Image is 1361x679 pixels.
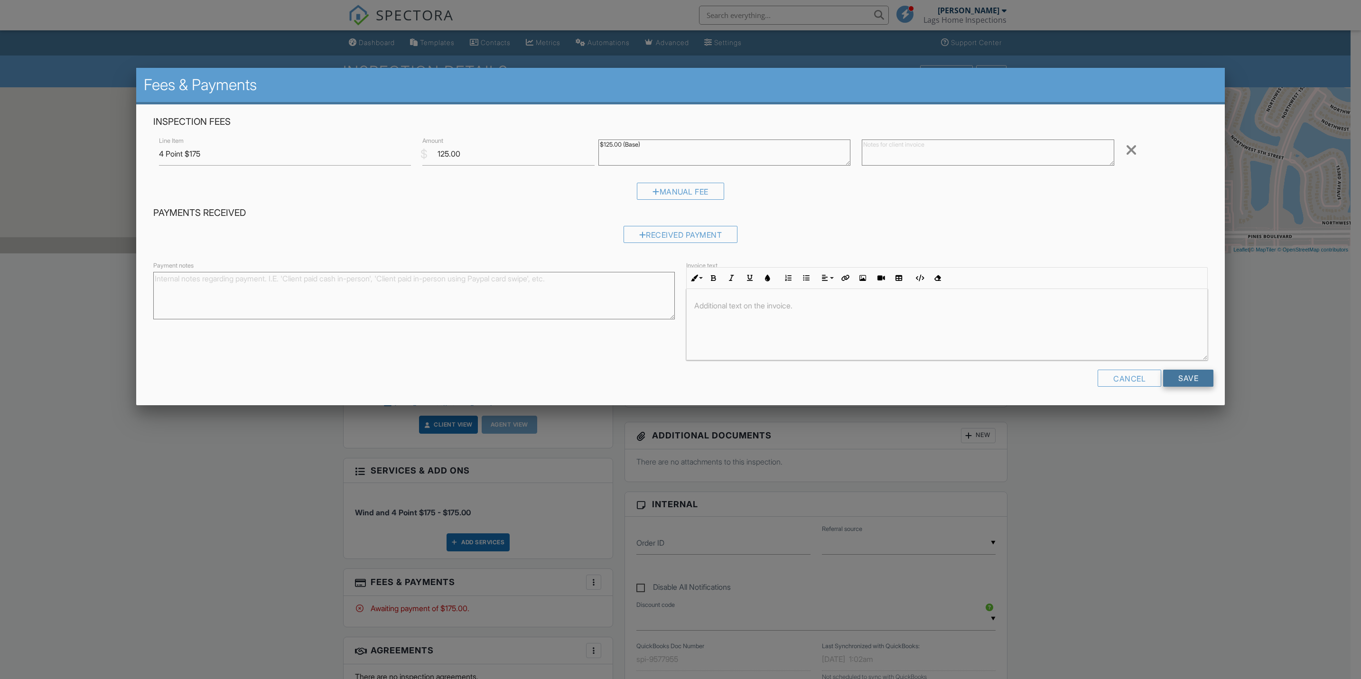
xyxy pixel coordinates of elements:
[153,261,194,270] label: Payment notes
[153,116,1208,128] h4: Inspection Fees
[723,269,741,287] button: Italic (Ctrl+I)
[818,269,836,287] button: Align
[759,269,777,287] button: Colors
[1163,370,1213,387] input: Save
[872,269,890,287] button: Insert Video
[637,183,724,200] div: Manual Fee
[779,269,797,287] button: Ordered List
[705,269,723,287] button: Bold (Ctrl+B)
[159,137,184,145] label: Line Item
[624,226,738,243] div: Received Payment
[422,137,443,145] label: Amount
[144,75,1217,94] h2: Fees & Payments
[687,269,705,287] button: Inline Style
[637,189,724,198] a: Manual Fee
[854,269,872,287] button: Insert Image (Ctrl+P)
[741,269,759,287] button: Underline (Ctrl+U)
[1098,370,1161,387] div: Cancel
[598,140,851,166] textarea: $175.00 (Base)
[928,269,946,287] button: Clear Formatting
[624,233,738,242] a: Received Payment
[797,269,815,287] button: Unordered List
[420,146,428,162] div: $
[890,269,908,287] button: Insert Table
[910,269,928,287] button: Code View
[153,207,1208,219] h4: Payments Received
[686,261,718,270] label: Invoice text
[836,269,854,287] button: Insert Link (Ctrl+K)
